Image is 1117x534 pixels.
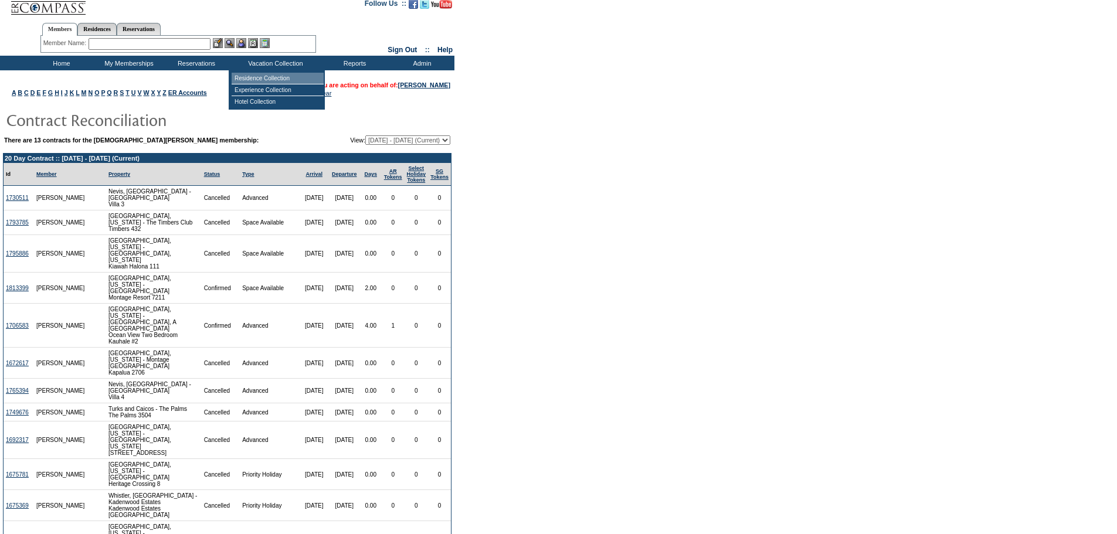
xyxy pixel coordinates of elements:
[6,108,240,131] img: pgTtlContractReconciliation.gif
[360,304,382,348] td: 4.00
[108,171,130,177] a: Property
[360,459,382,490] td: 0.00
[106,304,202,348] td: [GEOGRAPHIC_DATA], [US_STATE] - [GEOGRAPHIC_DATA], A [GEOGRAPHIC_DATA] Ocean View Two Bedroom Kau...
[240,459,299,490] td: Priority Holiday
[202,273,240,304] td: Confirmed
[106,273,202,304] td: [GEOGRAPHIC_DATA], [US_STATE] - [GEOGRAPHIC_DATA] Montage Resort 7211
[240,490,299,521] td: Priority Holiday
[382,403,405,421] td: 0
[34,210,87,235] td: [PERSON_NAME]
[329,304,360,348] td: [DATE]
[213,38,223,48] img: b_edit.gif
[329,348,360,379] td: [DATE]
[299,348,328,379] td: [DATE]
[36,171,57,177] a: Member
[151,89,155,96] a: X
[101,89,105,96] a: P
[260,38,270,48] img: b_calculator.gif
[117,23,161,35] a: Reservations
[106,403,202,421] td: Turks and Caicos - The Palms The Palms 3504
[299,421,328,459] td: [DATE]
[405,490,429,521] td: 0
[131,89,136,96] a: U
[329,273,360,304] td: [DATE]
[299,490,328,521] td: [DATE]
[6,219,29,226] a: 1793785
[382,304,405,348] td: 1
[240,403,299,421] td: Advanced
[24,89,29,96] a: C
[106,379,202,403] td: Nevis, [GEOGRAPHIC_DATA] - [GEOGRAPHIC_DATA] Villa 4
[405,459,429,490] td: 0
[428,379,451,403] td: 0
[106,210,202,235] td: [GEOGRAPHIC_DATA], [US_STATE] - The Timbers Club Timbers 432
[360,273,382,304] td: 2.00
[360,235,382,273] td: 0.00
[382,490,405,521] td: 0
[202,403,240,421] td: Cancelled
[382,235,405,273] td: 0
[240,348,299,379] td: Advanced
[106,235,202,273] td: [GEOGRAPHIC_DATA], [US_STATE] - [GEOGRAPHIC_DATA], [US_STATE] Kiawah Halona 111
[229,56,320,70] td: Vacation Collection
[202,348,240,379] td: Cancelled
[12,89,16,96] a: A
[320,56,387,70] td: Reports
[55,89,59,96] a: H
[437,46,453,54] a: Help
[168,89,207,96] a: ER Accounts
[106,459,202,490] td: [GEOGRAPHIC_DATA], [US_STATE] - [GEOGRAPHIC_DATA] Heritage Crossing 8
[428,348,451,379] td: 0
[106,490,202,521] td: Whistler, [GEOGRAPHIC_DATA] - Kadenwood Estates Kadenwood Estates [GEOGRAPHIC_DATA]
[64,89,68,96] a: J
[204,171,220,177] a: Status
[4,163,34,186] td: Id
[299,379,328,403] td: [DATE]
[30,89,35,96] a: D
[299,273,328,304] td: [DATE]
[428,235,451,273] td: 0
[82,89,87,96] a: M
[329,490,360,521] td: [DATE]
[34,273,87,304] td: [PERSON_NAME]
[405,273,429,304] td: 0
[329,210,360,235] td: [DATE]
[202,210,240,235] td: Cancelled
[34,304,87,348] td: [PERSON_NAME]
[88,89,93,96] a: N
[157,89,161,96] a: Y
[162,89,167,96] a: Z
[42,23,78,36] a: Members
[428,210,451,235] td: 0
[34,403,87,421] td: [PERSON_NAME]
[125,89,130,96] a: T
[34,490,87,521] td: [PERSON_NAME]
[425,46,430,54] span: ::
[26,56,94,70] td: Home
[202,235,240,273] td: Cancelled
[6,285,29,291] a: 1813399
[316,81,450,89] span: You are acting on behalf of:
[36,89,40,96] a: E
[6,502,29,509] a: 1675369
[240,210,299,235] td: Space Available
[382,421,405,459] td: 0
[329,403,360,421] td: [DATE]
[360,186,382,210] td: 0.00
[42,89,46,96] a: F
[240,273,299,304] td: Space Available
[299,235,328,273] td: [DATE]
[34,459,87,490] td: [PERSON_NAME]
[6,437,29,443] a: 1692317
[428,459,451,490] td: 0
[70,89,74,96] a: K
[428,273,451,304] td: 0
[48,89,53,96] a: G
[43,38,89,48] div: Member Name:
[387,56,454,70] td: Admin
[299,403,328,421] td: [DATE]
[388,46,417,54] a: Sign Out
[225,38,235,48] img: View
[405,348,429,379] td: 0
[329,235,360,273] td: [DATE]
